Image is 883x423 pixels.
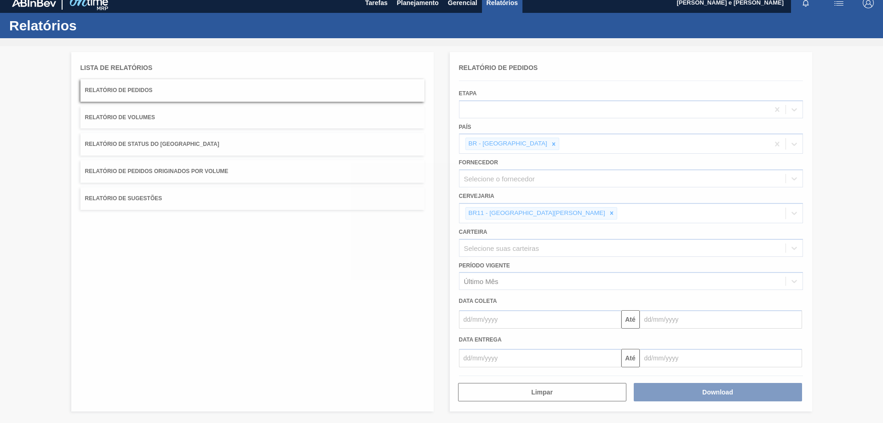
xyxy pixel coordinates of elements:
[9,20,172,31] h1: Relatórios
